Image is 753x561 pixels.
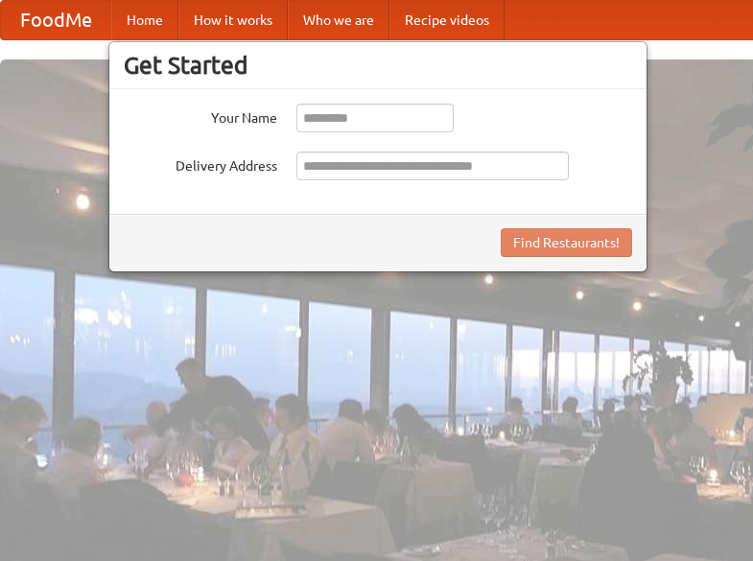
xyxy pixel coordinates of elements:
[124,51,632,80] h3: Get Started
[124,152,277,175] label: Delivery Address
[501,228,632,257] button: Find Restaurants!
[124,104,277,128] label: Your Name
[1,1,111,39] a: FoodMe
[178,1,288,39] a: How it works
[111,1,178,39] a: Home
[389,1,505,39] a: Recipe videos
[288,1,389,39] a: Who we are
